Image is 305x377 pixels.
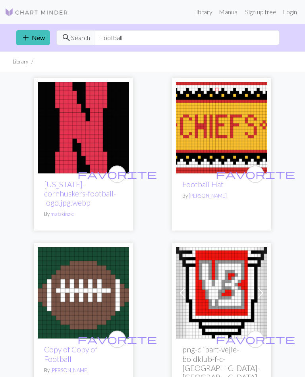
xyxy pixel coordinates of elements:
[182,192,261,200] p: By
[77,168,157,180] span: favorite
[44,180,116,207] a: [US_STATE]-cornhuskers-football-logo.jpg.webp
[44,367,123,374] p: By
[216,331,295,347] i: favourite
[16,30,50,45] a: New
[247,331,264,348] button: favourite
[38,82,129,173] img: nebraska-cornhuskers-football-logo.jpg.webp
[13,58,28,65] li: Library
[189,192,227,199] a: [PERSON_NAME]
[77,331,157,347] i: favourite
[38,123,129,131] a: nebraska-cornhuskers-football-logo.jpg.webp
[216,166,295,182] i: favourite
[247,165,264,183] button: favourite
[38,247,129,339] img: Football
[50,211,74,217] a: matzkinzie
[242,4,280,20] a: Sign up free
[176,247,267,339] img: png-clipart-vejle-boldklub-f-c-copenhagen-aarhus-gymnastikforening-lyngby-boldklub-danish-superli...
[216,4,242,20] a: Manual
[176,288,267,296] a: png-clipart-vejle-boldklub-f-c-copenhagen-aarhus-gymnastikforening-lyngby-boldklub-danish-superli...
[216,168,295,180] span: favorite
[190,4,216,20] a: Library
[5,8,68,17] img: Logo
[280,4,300,20] a: Login
[182,180,224,189] a: Football Hat
[44,345,97,363] a: Copy of Copy of Football
[50,367,89,373] a: [PERSON_NAME]
[108,331,126,348] button: favourite
[71,33,90,42] span: Search
[108,165,126,183] button: favourite
[77,166,157,182] i: favourite
[216,333,295,345] span: favorite
[176,82,267,173] img: Football Hat
[44,210,123,218] p: By
[21,32,31,43] span: add
[176,123,267,131] a: Football Hat
[38,288,129,296] a: Football
[77,333,157,345] span: favorite
[62,32,71,43] span: search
